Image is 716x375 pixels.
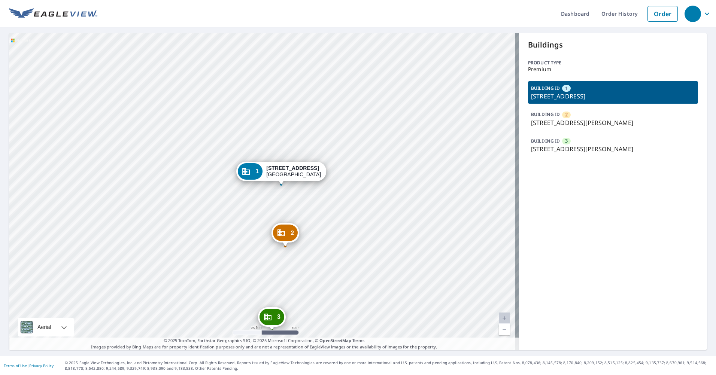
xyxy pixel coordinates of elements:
div: Aerial [35,318,54,336]
a: Order [647,6,678,22]
p: Buildings [528,39,698,51]
p: © 2025 Eagle View Technologies, Inc. and Pictometry International Corp. All Rights Reserved. Repo... [65,360,712,371]
p: Images provided by Bing Maps are for property identification purposes only and are not a represen... [9,338,519,350]
p: [STREET_ADDRESS] [531,92,695,101]
span: 1 [255,168,259,174]
p: Product type [528,60,698,66]
a: Current Level 20, Zoom Out [499,324,510,335]
span: 2 [565,111,568,118]
div: [GEOGRAPHIC_DATA] [266,165,321,178]
p: | [4,363,54,368]
a: OpenStreetMap [319,338,351,343]
img: EV Logo [9,8,97,19]
a: Privacy Policy [29,363,54,368]
div: Aerial [18,318,74,336]
p: Premium [528,66,698,72]
span: 3 [565,137,568,144]
a: Terms of Use [4,363,27,368]
p: [STREET_ADDRESS][PERSON_NAME] [531,144,695,153]
p: BUILDING ID [531,111,560,118]
p: BUILDING ID [531,138,560,144]
span: 3 [277,314,280,320]
div: Dropped pin, building 1, Commercial property, 2305 S Lilac St Seattle, WA 98108 [236,162,326,185]
span: 1 [565,85,568,92]
p: BUILDING ID [531,85,560,91]
span: 2 [291,230,294,236]
span: © 2025 TomTom, Earthstar Geographics SIO, © 2025 Microsoft Corporation, © [164,338,365,344]
div: Dropped pin, building 3, Commercial property, 4059 Martin Luther King Jr Way S Seattle, WA 98108 [258,307,286,330]
strong: [STREET_ADDRESS] [266,165,319,171]
a: Terms [352,338,365,343]
p: [STREET_ADDRESS][PERSON_NAME] [531,118,695,127]
a: Current Level 20, Zoom In Disabled [499,312,510,324]
div: Dropped pin, building 2, Commercial property, 4053 Martin Luther King Jr Way S Seattle, WA 98108 [271,223,299,246]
